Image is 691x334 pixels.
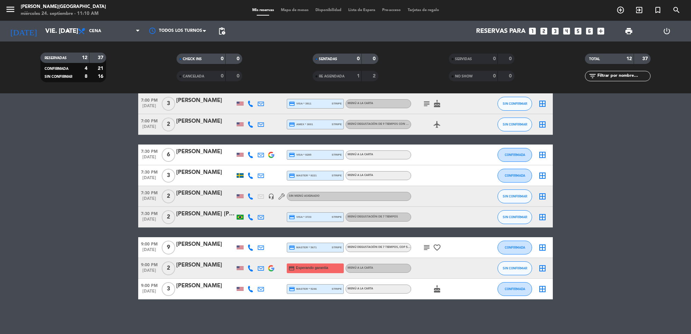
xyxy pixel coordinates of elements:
[498,118,532,131] button: SIN CONFIRMAR
[98,74,105,79] strong: 16
[663,27,671,35] i: power_settings_new
[538,213,547,221] i: border_all
[221,56,224,61] strong: 0
[319,57,337,61] span: SENTADAS
[503,266,527,270] span: SIN CONFIRMAR
[538,192,547,201] i: border_all
[626,56,632,61] strong: 12
[249,8,277,12] span: Mis reservas
[289,121,295,128] i: credit_card
[268,152,274,158] img: google-logo.png
[289,214,295,220] i: credit_card
[138,281,160,289] span: 9:00 PM
[85,66,87,71] strong: 4
[162,118,175,131] span: 2
[45,67,68,71] span: CONFIRMADA
[162,148,175,162] span: 6
[289,101,295,107] i: credit_card
[505,153,525,157] span: CONFIRMADA
[348,123,442,126] span: Menú degustación de 9 tiempos con maridaje
[289,244,295,251] i: credit_card
[551,27,560,36] i: looks_3
[423,243,431,252] i: subject
[138,96,160,104] span: 7:00 PM
[498,210,532,224] button: SIN CONFIRMAR
[138,240,160,248] span: 9:00 PM
[289,121,313,128] span: amex * 3001
[538,100,547,108] i: border_all
[138,147,160,155] span: 7:30 PM
[176,117,235,126] div: [PERSON_NAME]
[538,285,547,293] i: border_all
[288,265,295,271] i: credit_card
[277,8,312,12] span: Mapa de mesas
[289,173,295,179] i: credit_card
[289,214,311,220] span: visa * 3723
[528,27,537,36] i: looks_one
[176,210,235,219] div: [PERSON_NAME] [PERSON_NAME]
[538,151,547,159] i: border_all
[176,96,235,105] div: [PERSON_NAME]
[348,153,373,156] span: Menú a la carta
[218,27,226,35] span: pending_actions
[503,215,527,219] span: SIN CONFIRMAR
[625,27,633,35] span: print
[398,246,419,249] span: , COP $ 419.000
[176,281,235,290] div: [PERSON_NAME]
[289,286,295,292] i: credit_card
[332,245,342,250] span: stripe
[176,147,235,156] div: [PERSON_NAME]
[221,74,224,78] strong: 0
[348,215,398,218] span: Menú degustación de 7 tiempos
[268,193,274,200] i: headset_mic
[348,267,373,269] span: Menú a la carta
[176,240,235,249] div: [PERSON_NAME]
[538,264,547,272] i: border_all
[509,56,513,61] strong: 0
[5,24,42,39] i: [DATE]
[332,173,342,178] span: stripe
[5,4,16,17] button: menu
[296,265,328,271] span: Esperando garantía
[21,10,106,17] div: miércoles 24. septiembre - 11:10 AM
[45,75,72,78] span: SIN CONFIRMAR
[596,27,605,36] i: add_box
[348,246,419,249] span: Menú degustación de 7 tiempos
[138,176,160,184] span: [DATE]
[138,117,160,124] span: 7:00 PM
[332,152,342,157] span: stripe
[498,97,532,111] button: SIN CONFIRMAR
[138,196,160,204] span: [DATE]
[498,241,532,254] button: CONFIRMADA
[138,124,160,132] span: [DATE]
[589,57,600,61] span: TOTAL
[237,56,241,61] strong: 0
[348,174,373,177] span: Menú a la carta
[21,3,106,10] div: [PERSON_NAME][GEOGRAPHIC_DATA]
[237,74,241,78] strong: 0
[455,75,473,78] span: NO SHOW
[597,72,650,80] input: Filtrar por nombre...
[98,66,105,71] strong: 21
[616,6,625,14] i: add_circle_outline
[498,189,532,203] button: SIN CONFIRMAR
[289,173,317,179] span: master * 8221
[138,188,160,196] span: 7:30 PM
[138,168,160,176] span: 7:30 PM
[5,4,16,15] i: menu
[176,168,235,177] div: [PERSON_NAME]
[635,6,643,14] i: exit_to_app
[138,209,160,217] span: 7:30 PM
[82,55,87,60] strong: 12
[138,248,160,256] span: [DATE]
[138,289,160,297] span: [DATE]
[433,285,441,293] i: cake
[588,72,597,80] i: filter_list
[348,287,373,290] span: Menú a la carta
[648,21,686,41] div: LOG OUT
[509,74,513,78] strong: 0
[289,244,317,251] span: master * 5671
[183,57,202,61] span: CHECK INS
[455,57,472,61] span: SERVIDAS
[176,261,235,270] div: [PERSON_NAME]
